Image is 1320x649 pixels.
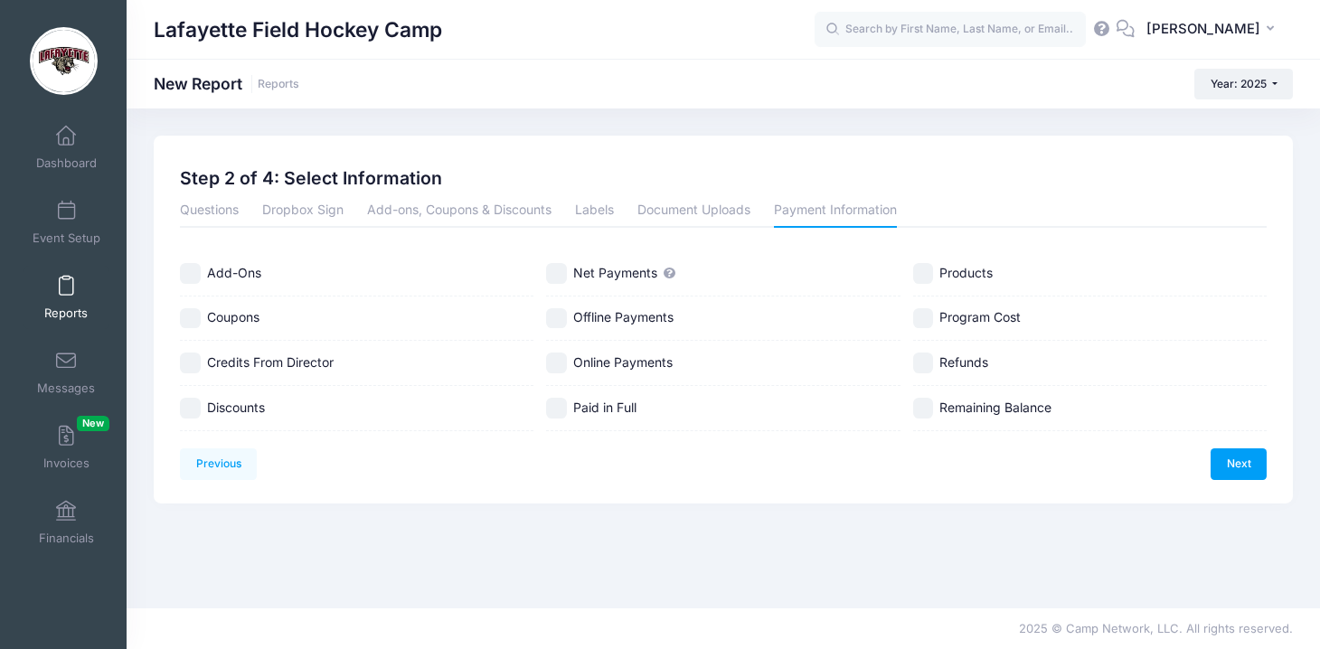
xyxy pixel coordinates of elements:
[546,308,567,329] input: Offline Payments
[39,531,94,546] span: Financials
[154,9,442,51] h1: Lafayette Field Hockey Camp
[154,74,299,93] h1: New Report
[774,195,897,228] a: Payment Information
[815,12,1086,48] input: Search by First Name, Last Name, or Email...
[913,398,934,419] input: Remaining Balance
[180,263,201,284] input: Add-Ons
[77,416,109,431] span: New
[207,354,334,370] span: Credits From Director
[180,353,201,373] input: Credits From Director
[637,195,750,228] a: Document Uploads
[367,195,552,228] a: Add-ons, Coupons & Discounts
[207,309,259,324] span: Coupons
[24,416,109,479] a: InvoicesNew
[43,456,90,471] span: Invoices
[258,78,299,91] a: Reports
[939,354,988,370] span: Refunds
[180,168,442,189] h2: Step 2 of 4: Select Information
[207,400,265,415] span: Discounts
[24,191,109,254] a: Event Setup
[913,308,934,329] input: Program Cost
[573,309,674,324] span: Offline Payments
[1146,19,1260,39] span: [PERSON_NAME]
[913,263,934,284] input: Products
[664,265,678,281] button: Net Payments
[546,263,567,284] input: Net Payments
[546,353,567,373] input: Online Payments
[180,448,257,479] a: Previous
[939,265,993,280] span: Products
[573,400,636,415] span: Paid in Full
[262,195,344,228] a: Dropbox Sign
[939,400,1051,415] span: Remaining Balance
[575,195,614,228] a: Labels
[939,309,1021,324] span: Program Cost
[180,308,201,329] input: Coupons
[573,354,673,370] span: Online Payments
[180,398,201,419] input: Discounts
[546,398,567,419] input: Paid in Full
[24,116,109,179] a: Dashboard
[1211,448,1267,479] a: Next
[24,341,109,404] a: Messages
[207,265,261,280] span: Add-Ons
[24,491,109,554] a: Financials
[24,266,109,329] a: Reports
[36,155,97,171] span: Dashboard
[913,353,934,373] input: Refunds
[1019,621,1293,635] span: 2025 © Camp Network, LLC. All rights reserved.
[30,27,98,95] img: Lafayette Field Hockey Camp
[44,306,88,321] span: Reports
[37,381,95,396] span: Messages
[180,195,239,228] a: Questions
[1194,69,1293,99] button: Year: 2025
[1135,9,1293,51] button: [PERSON_NAME]
[33,230,100,246] span: Event Setup
[573,265,657,280] span: Net Payments
[1211,77,1267,90] span: Year: 2025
